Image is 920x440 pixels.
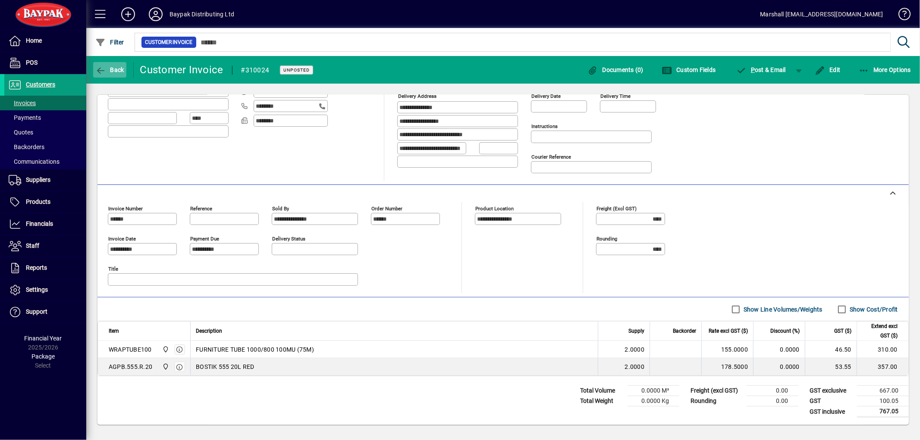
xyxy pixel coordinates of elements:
[272,236,305,242] mat-label: Delivery status
[770,326,800,336] span: Discount (%)
[4,140,86,154] a: Backorders
[145,38,193,47] span: Customer Invoice
[805,358,857,375] td: 53.55
[196,345,314,354] span: FURNITURE TUBE 1000/800 100MU (75M)
[4,110,86,125] a: Payments
[31,353,55,360] span: Package
[4,301,86,323] a: Support
[4,213,86,235] a: Financials
[26,286,48,293] span: Settings
[4,169,86,191] a: Suppliers
[26,308,47,315] span: Support
[95,66,124,73] span: Back
[196,326,222,336] span: Description
[142,6,170,22] button: Profile
[26,242,39,249] span: Staff
[190,236,219,242] mat-label: Payment due
[26,59,38,66] span: POS
[93,62,126,78] button: Back
[659,62,718,78] button: Custom Fields
[859,66,911,73] span: More Options
[140,63,223,77] div: Customer Invoice
[742,305,823,314] label: Show Line Volumes/Weights
[628,396,679,406] td: 0.0000 Kg
[732,62,791,78] button: Post & Email
[747,386,798,396] td: 0.00
[93,34,126,50] button: Filter
[531,93,561,99] mat-label: Delivery date
[160,362,170,371] span: Baypak - Onekawa
[4,154,86,169] a: Communications
[834,326,851,336] span: GST ($)
[95,39,124,46] span: Filter
[857,62,914,78] button: More Options
[673,326,696,336] span: Backorder
[805,341,857,358] td: 46.50
[747,396,798,406] td: 0.00
[753,358,805,375] td: 0.0000
[857,386,909,396] td: 667.00
[26,37,42,44] span: Home
[862,321,898,340] span: Extend excl GST ($)
[587,66,644,73] span: Documents (0)
[4,52,86,74] a: POS
[805,406,857,417] td: GST inclusive
[283,67,310,73] span: Unposted
[848,305,898,314] label: Show Cost/Profit
[707,362,748,371] div: 178.5000
[805,386,857,396] td: GST exclusive
[272,206,289,212] mat-label: Sold by
[114,6,142,22] button: Add
[531,154,571,160] mat-label: Courier Reference
[600,93,631,99] mat-label: Delivery time
[25,335,62,342] span: Financial Year
[109,345,152,354] div: WRAPTUBE100
[109,326,119,336] span: Item
[26,198,50,205] span: Products
[4,125,86,140] a: Quotes
[576,386,628,396] td: Total Volume
[196,362,254,371] span: BOSTIK 555 20L RED
[9,114,41,121] span: Payments
[26,264,47,271] span: Reports
[4,279,86,301] a: Settings
[109,362,152,371] div: AGPB.555.R.20
[628,326,644,336] span: Supply
[815,66,841,73] span: Edit
[585,62,646,78] button: Documents (0)
[686,396,747,406] td: Rounding
[857,358,908,375] td: 357.00
[857,406,909,417] td: 767.05
[4,235,86,257] a: Staff
[9,129,33,136] span: Quotes
[9,158,60,165] span: Communications
[9,144,44,150] span: Backorders
[751,66,755,73] span: P
[662,66,716,73] span: Custom Fields
[892,2,909,30] a: Knowledge Base
[9,100,36,106] span: Invoices
[707,345,748,354] div: 155.0000
[576,396,628,406] td: Total Weight
[4,30,86,52] a: Home
[597,236,617,242] mat-label: Rounding
[190,206,212,212] mat-label: Reference
[4,257,86,279] a: Reports
[686,386,747,396] td: Freight (excl GST)
[531,123,558,129] mat-label: Instructions
[625,362,645,371] span: 2.0000
[4,191,86,213] a: Products
[760,7,883,21] div: Marshall [EMAIL_ADDRESS][DOMAIN_NAME]
[26,176,50,183] span: Suppliers
[160,345,170,354] span: Baypak - Onekawa
[26,81,55,88] span: Customers
[371,206,402,212] mat-label: Order number
[625,345,645,354] span: 2.0000
[709,326,748,336] span: Rate excl GST ($)
[857,341,908,358] td: 310.00
[857,396,909,406] td: 100.05
[475,206,514,212] mat-label: Product location
[506,84,520,98] a: View on map
[753,341,805,358] td: 0.0000
[736,66,786,73] span: ost & Email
